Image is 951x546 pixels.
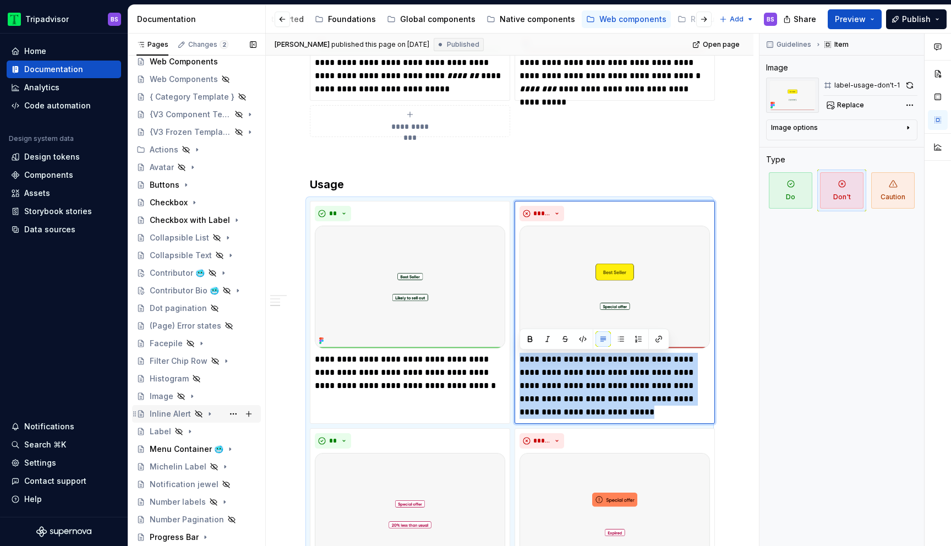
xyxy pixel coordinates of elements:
a: Inline Alert [132,405,261,423]
img: 43796ff1-4278-4179-b5c5-b324ea90e90a.png [315,226,505,348]
div: Number Pagination [150,514,224,525]
span: Open page [703,40,740,49]
img: f1f2c5d4-b7e7-4efe-a1cb-bca45ae73884.png [520,226,710,348]
div: Filter Chip Row [150,356,207,367]
a: {V3 Frozen Template} [132,123,261,141]
button: Search ⌘K [7,436,121,454]
a: {V3 Component Template} [132,106,261,123]
div: Analytics [24,82,59,93]
a: Checkbox with Label [132,211,261,229]
div: published this page on [DATE] [331,40,429,49]
div: Facepile [150,338,183,349]
button: Help [7,490,121,508]
div: Code automation [24,100,91,111]
button: Add [716,12,757,27]
div: BS [767,15,774,24]
button: Share [778,9,823,29]
button: Replace [823,97,869,113]
a: Web Components [132,70,261,88]
div: Progress Bar [150,532,199,543]
button: Don't [817,170,866,211]
div: Contributor Bio 🥶 [150,285,219,296]
div: Page tree [128,8,569,30]
a: Label [132,423,261,440]
a: Open page [689,37,745,52]
button: TripadvisorBS [2,7,125,31]
div: BS [111,15,118,24]
span: Share [794,14,816,25]
button: Preview [828,9,882,29]
button: Publish [886,9,947,29]
a: Histogram [132,370,261,387]
span: Published [447,40,479,49]
a: Number Pagination [132,511,261,528]
a: Settings [7,454,121,472]
div: {V3 Frozen Template} [150,127,231,138]
span: Publish [902,14,931,25]
span: Replace [837,101,864,110]
div: Assets [24,188,50,199]
div: Foundations [328,14,376,25]
span: 2 [220,40,228,49]
span: Don't [820,172,863,209]
a: Facepile [132,335,261,352]
div: Design system data [9,134,74,143]
div: Type [766,154,785,165]
a: Design tokens [7,148,121,166]
a: Contributor 🥶 [132,264,261,282]
a: Data sources [7,221,121,238]
button: Do [766,170,815,211]
a: Analytics [7,79,121,96]
a: Collapsible List [132,229,261,247]
a: Native components [482,10,580,28]
div: Settings [24,457,56,468]
button: Image options [771,123,912,136]
div: {V3 Component Template} [150,109,231,120]
div: Home [24,46,46,57]
div: (Page) Error states [150,320,221,331]
a: Collapsible Text [132,247,261,264]
button: Notifications [7,418,121,435]
div: Global components [400,14,475,25]
div: Notifications [24,421,74,432]
a: Menu Container 🥶 [132,440,261,458]
div: Native components [500,14,575,25]
a: Checkbox [132,194,261,211]
a: (Page) Error states [132,317,261,335]
div: Documentation [24,64,83,75]
div: Changes [188,40,228,49]
div: Search ⌘K [24,439,66,450]
span: [PERSON_NAME] [275,40,330,49]
div: Storybook stories [24,206,92,217]
div: Image options [771,123,818,132]
div: Dot pagination [150,303,207,314]
a: Number labels [132,493,261,511]
h3: Usage [310,177,709,192]
div: Tripadvisor [25,14,69,25]
button: Caution [868,170,917,211]
a: Avatar [132,159,261,176]
a: Documentation [7,61,121,78]
div: Web components [599,14,666,25]
a: Home [7,42,121,60]
div: Image [150,391,173,402]
a: Components [7,166,121,184]
button: Contact support [7,472,121,490]
div: Number labels [150,496,206,507]
div: Checkbox with Label [150,215,230,226]
a: { Category Template } [132,88,261,106]
div: Web Components [150,74,218,85]
span: Caution [871,172,915,209]
div: Michelin Label [150,461,206,472]
div: Contributor 🥶 [150,267,205,279]
div: { Category Template } [150,91,234,102]
a: Web Components [132,53,261,70]
a: Web components [582,10,671,28]
a: Resources & tools [673,10,777,28]
a: Assets [7,184,121,202]
div: Actions [150,144,178,155]
div: Components [24,170,73,181]
div: Help [24,494,42,505]
a: Code automation [7,97,121,114]
div: Web Components [150,56,218,67]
